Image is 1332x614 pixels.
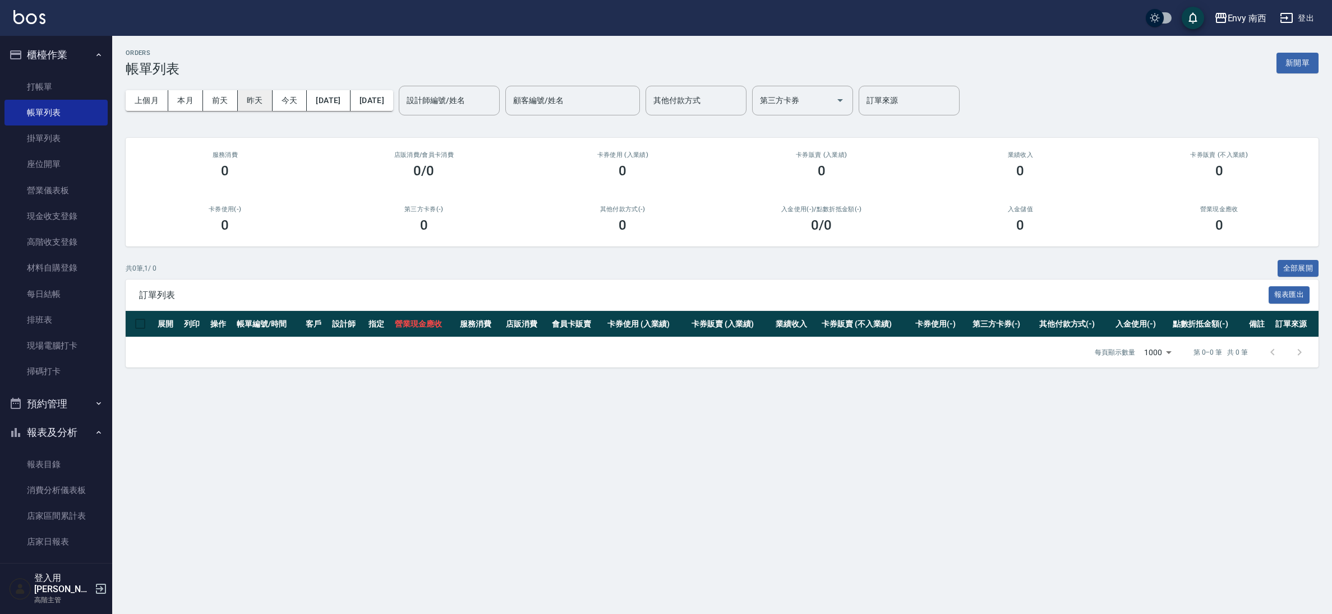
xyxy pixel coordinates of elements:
h3: 0 [818,163,826,179]
a: 打帳單 [4,74,108,100]
h3: 服務消費 [139,151,311,159]
a: 報表目錄 [4,452,108,477]
th: 其他付款方式(-) [1036,311,1113,337]
th: 會員卡販賣 [549,311,605,337]
a: 現金收支登錄 [4,203,108,229]
a: 店家日報表 [4,529,108,555]
button: Open [831,91,849,109]
th: 業績收入 [773,311,819,337]
th: 店販消費 [503,311,549,337]
button: 櫃檯作業 [4,40,108,69]
th: 訂單來源 [1273,311,1319,337]
img: Person [9,578,31,600]
h2: 店販消費 /會員卡消費 [338,151,510,159]
h3: 0/0 [413,163,434,179]
a: 掃碼打卡 [4,359,108,384]
p: 第 0–0 筆 共 0 筆 [1193,347,1248,357]
button: [DATE] [307,90,350,111]
h3: 0 [1016,163,1024,179]
th: 點數折抵金額(-) [1170,311,1246,337]
h2: 卡券販賣 (不入業績) [1133,151,1306,159]
button: 本月 [168,90,203,111]
th: 展開 [155,311,181,337]
img: Logo [13,10,45,24]
button: 前天 [203,90,238,111]
th: 帳單編號/時間 [234,311,303,337]
a: 掛單列表 [4,125,108,151]
div: Envy 南西 [1228,11,1267,25]
p: 每頁顯示數量 [1095,347,1135,357]
a: 營業儀表板 [4,178,108,203]
h3: 0 [1215,163,1223,179]
div: 1000 [1140,337,1176,368]
h2: ORDERS [126,49,179,57]
a: 排班表 [4,307,108,333]
span: 訂單列表 [139,290,1269,301]
h2: 卡券使用(-) [139,206,311,213]
button: 登出 [1275,8,1319,29]
a: 店家排行榜 [4,555,108,581]
h3: 0 [420,217,428,233]
a: 帳單列表 [4,100,108,125]
a: 消費分析儀表板 [4,477,108,503]
th: 服務消費 [457,311,503,337]
h2: 業績收入 [934,151,1107,159]
button: 今天 [273,90,307,111]
a: 店家區間累計表 [4,503,108,529]
a: 每日結帳 [4,281,108,307]
p: 高階主管 [34,595,91,605]
button: 報表匯出 [1269,286,1310,304]
h2: 其他付款方式(-) [537,206,709,213]
h5: 登入用[PERSON_NAME] [34,573,91,595]
button: 預約管理 [4,389,108,418]
th: 操作 [208,311,234,337]
h3: 0 [221,163,229,179]
th: 備註 [1246,311,1273,337]
button: 昨天 [238,90,273,111]
th: 卡券販賣 (不入業績) [819,311,912,337]
h2: 卡券販賣 (入業績) [736,151,908,159]
button: 報表及分析 [4,418,108,447]
h3: 帳單列表 [126,61,179,77]
th: 卡券使用(-) [912,311,970,337]
a: 座位開單 [4,151,108,177]
p: 共 0 筆, 1 / 0 [126,263,156,273]
h3: 0 [619,163,626,179]
a: 材料自購登錄 [4,255,108,281]
button: 新開單 [1276,53,1319,73]
th: 列印 [181,311,208,337]
a: 現場電腦打卡 [4,333,108,359]
a: 新開單 [1276,57,1319,68]
a: 報表匯出 [1269,289,1310,300]
a: 高階收支登錄 [4,229,108,255]
th: 客戶 [303,311,329,337]
button: save [1182,7,1204,29]
h3: 0 /0 [811,217,832,233]
button: 上個月 [126,90,168,111]
h2: 第三方卡券(-) [338,206,510,213]
h3: 0 [221,217,229,233]
button: Envy 南西 [1210,7,1271,30]
h3: 0 [1016,217,1024,233]
h2: 入金儲值 [934,206,1107,213]
button: [DATE] [351,90,393,111]
h3: 0 [1215,217,1223,233]
th: 卡券使用 (入業績) [605,311,689,337]
th: 卡券販賣 (入業績) [689,311,773,337]
th: 營業現金應收 [392,311,458,337]
th: 設計師 [329,311,366,337]
h2: 卡券使用 (入業績) [537,151,709,159]
h2: 入金使用(-) /點數折抵金額(-) [736,206,908,213]
button: 全部展開 [1278,260,1319,277]
th: 入金使用(-) [1113,311,1170,337]
h2: 營業現金應收 [1133,206,1306,213]
h3: 0 [619,217,626,233]
th: 第三方卡券(-) [970,311,1036,337]
th: 指定 [366,311,392,337]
